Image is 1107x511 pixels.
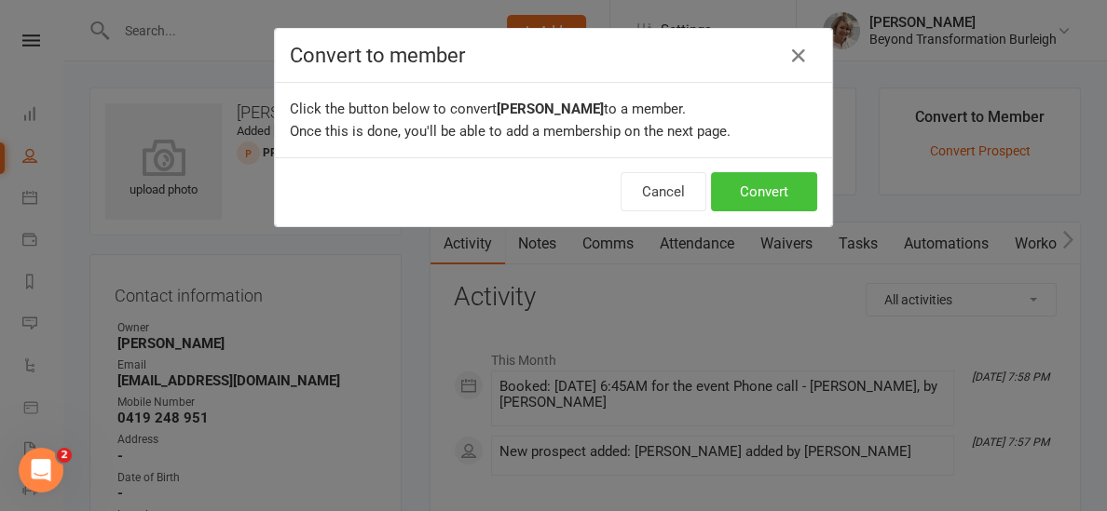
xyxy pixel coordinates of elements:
[57,448,72,463] span: 2
[784,41,813,71] button: Close
[621,172,706,211] button: Cancel
[711,172,817,211] button: Convert
[19,448,63,492] iframe: Intercom live chat
[275,83,832,157] div: Click the button below to convert to a member. Once this is done, you'll be able to add a members...
[290,44,817,67] h4: Convert to member
[497,101,604,117] b: [PERSON_NAME]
